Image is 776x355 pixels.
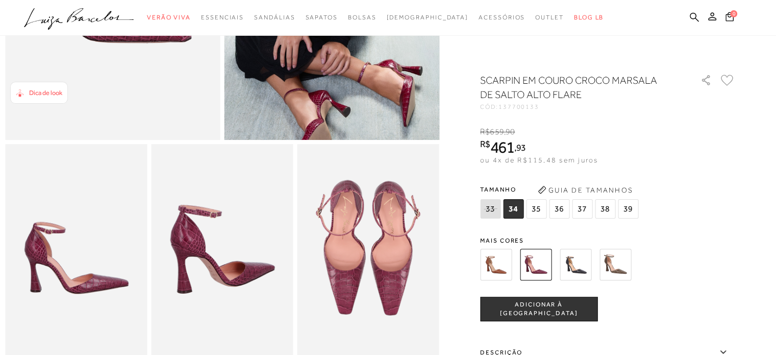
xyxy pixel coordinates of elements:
[480,104,684,110] div: CÓD:
[480,182,641,197] span: Tamanho
[526,199,546,219] span: 35
[535,14,564,21] span: Outlet
[305,8,337,27] a: noSubCategoriesText
[201,8,244,27] a: noSubCategoriesText
[386,8,468,27] a: noSubCategoriesText
[574,14,604,21] span: BLOG LB
[572,199,592,219] span: 37
[201,14,244,21] span: Essenciais
[535,8,564,27] a: noSubCategoriesText
[479,8,525,27] a: noSubCategoriesText
[147,8,191,27] a: noSubCategoriesText
[480,238,735,244] span: Mais cores
[480,73,671,102] h1: SCARPIN EM COURO CROCO MARSALA DE SALTO ALTO FLARE
[386,14,468,21] span: [DEMOGRAPHIC_DATA]
[480,156,598,164] span: ou 4x de R$115,48 sem juros
[490,138,514,156] span: 461
[549,199,569,219] span: 36
[504,127,515,136] i: ,
[480,297,597,321] button: ADICIONAR À [GEOGRAPHIC_DATA]
[516,142,526,153] span: 93
[479,14,525,21] span: Acessórios
[730,10,737,17] span: 0
[599,249,631,280] img: SCARPIN EM COURO CROCO VERDE TOMILHO DE SALTO ALTO FLARE
[254,8,295,27] a: noSubCategoriesText
[503,199,523,219] span: 34
[254,14,295,21] span: Sandálias
[514,143,526,152] i: ,
[498,103,539,110] span: 137700133
[305,14,337,21] span: Sapatos
[348,14,377,21] span: Bolsas
[480,139,490,149] i: R$
[29,89,62,97] span: Dica de look
[534,182,636,198] button: Guia de Tamanhos
[722,11,737,25] button: 0
[574,8,604,27] a: BLOG LB
[480,249,512,280] img: SCARPIN EM COURO CROCO CARAMELO DE SALTO ALTO FLARE
[480,199,500,219] span: 33
[480,127,490,136] i: R$
[481,300,597,318] span: ADICIONAR À [GEOGRAPHIC_DATA]
[506,127,515,136] span: 90
[348,8,377,27] a: noSubCategoriesText
[147,14,191,21] span: Verão Viva
[520,249,552,280] img: SCARPIN EM COURO CROCO MARSALA DE SALTO ALTO FLARE
[618,199,638,219] span: 39
[560,249,591,280] img: SCARPIN EM COURO CROCO PRETO DE SALTO ALTO FLARE
[595,199,615,219] span: 38
[490,127,504,136] span: 659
